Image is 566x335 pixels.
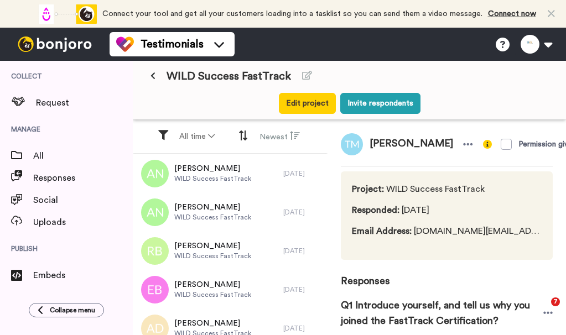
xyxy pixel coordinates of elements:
[33,216,133,229] span: Uploads
[283,285,322,294] div: [DATE]
[133,154,328,193] a: [PERSON_NAME]WILD Success FastTrack[DATE]
[141,198,169,226] img: an.png
[13,36,96,52] img: bj-logo-header-white.svg
[141,276,169,303] img: eb.png
[116,35,134,53] img: tm-color.svg
[528,297,555,324] iframe: Intercom live chat
[283,324,322,333] div: [DATE]
[483,140,492,149] img: info-yellow.svg
[141,237,169,265] img: rb.png
[36,96,133,109] span: Request
[141,36,204,52] span: Testimonials
[279,93,336,114] button: Edit project
[174,174,251,183] span: WILD Success FastTrack
[352,227,412,235] span: Email Address :
[174,163,251,174] span: [PERSON_NAME]
[341,260,553,289] span: Responses
[283,247,322,255] div: [DATE]
[551,297,560,306] span: 7
[174,318,251,329] span: [PERSON_NAME]
[174,279,251,290] span: [PERSON_NAME]
[173,127,221,146] button: All time
[33,193,133,207] span: Social
[174,202,251,213] span: [PERSON_NAME]
[363,133,460,155] span: [PERSON_NAME]
[33,269,133,282] span: Embeds
[341,133,363,155] img: tm.png
[133,232,328,270] a: [PERSON_NAME]WILD Success FastTrack[DATE]
[33,171,133,185] span: Responses
[36,4,97,24] div: animation
[352,182,542,196] span: WILD Success FastTrack
[283,169,322,178] div: [DATE]
[133,270,328,309] a: [PERSON_NAME]WILD Success FastTrack[DATE]
[141,160,169,187] img: an.png
[50,306,95,315] span: Collapse menu
[102,10,482,18] span: Connect your tool and get all your customers loading into a tasklist so you can send them a video...
[174,252,251,260] span: WILD Success FastTrack
[174,213,251,222] span: WILD Success FastTrack
[33,149,133,163] span: All
[352,224,542,238] span: [DOMAIN_NAME][EMAIL_ADDRESS][DOMAIN_NAME]
[133,193,328,232] a: [PERSON_NAME]WILD Success FastTrack[DATE]
[352,203,542,217] span: [DATE]
[29,303,104,317] button: Collapse menu
[352,185,384,193] span: Project :
[174,290,251,299] span: WILD Success FastTrack
[341,297,543,328] span: Q1 Introduce yourself, and tell us why you joined the FastTrack Certification?
[488,10,536,18] a: Connect now
[167,69,291,84] span: WILD Success FastTrack
[283,208,322,217] div: [DATE]
[352,206,399,214] span: Responded :
[174,240,251,252] span: [PERSON_NAME]
[253,126,307,147] button: Newest
[340,93,420,114] button: Invite respondents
